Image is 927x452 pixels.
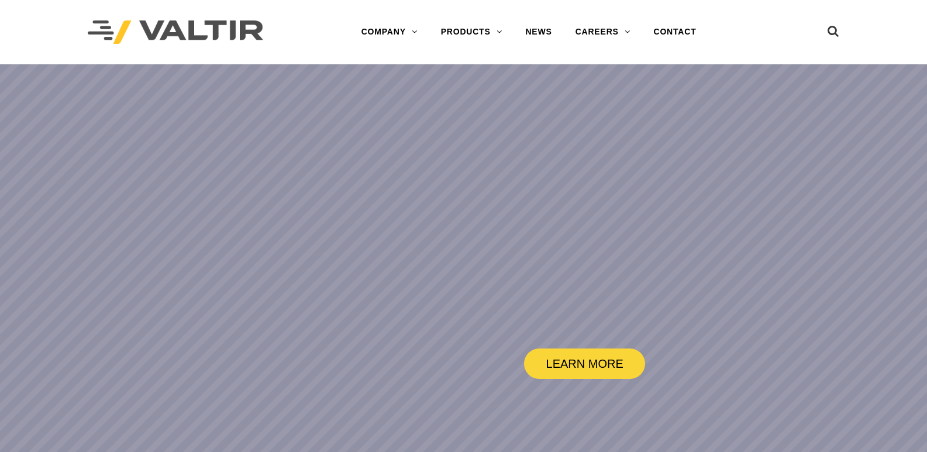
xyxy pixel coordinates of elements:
[514,20,563,44] a: NEWS
[429,20,514,44] a: PRODUCTS
[564,20,642,44] a: CAREERS
[524,349,645,379] a: LEARN MORE
[642,20,708,44] a: CONTACT
[350,20,429,44] a: COMPANY
[88,20,263,44] img: Valtir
